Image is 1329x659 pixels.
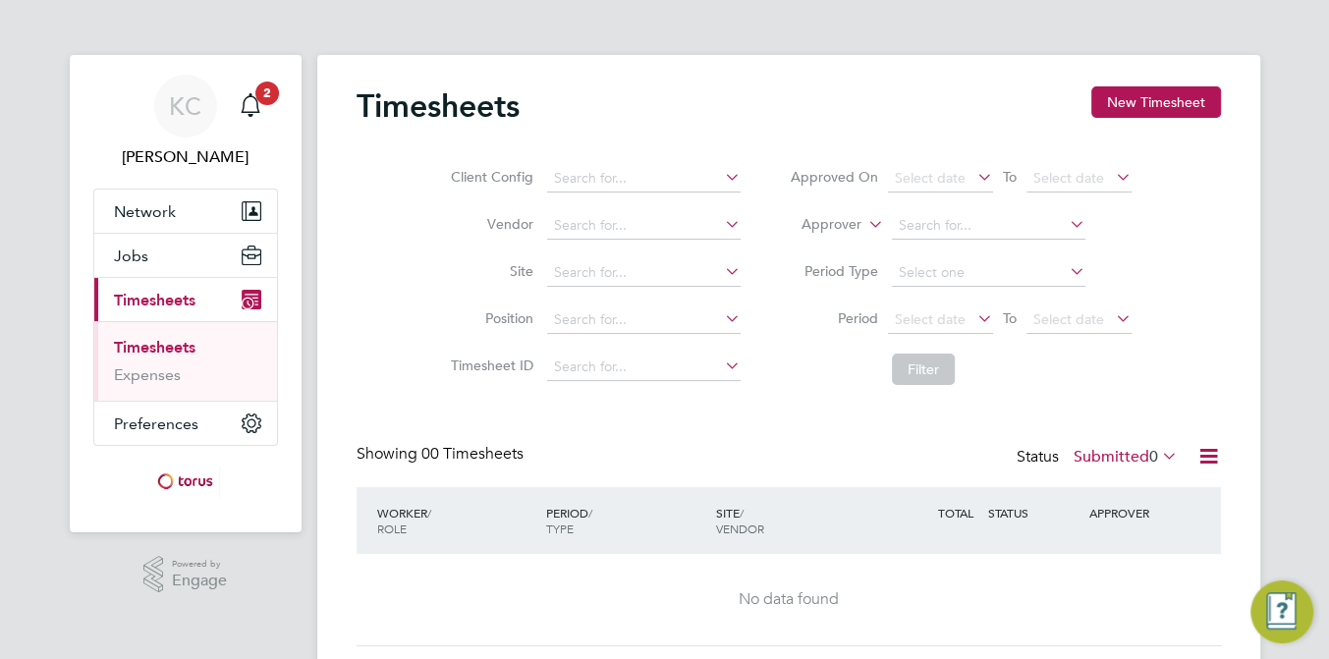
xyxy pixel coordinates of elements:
[546,521,574,536] span: TYPE
[997,305,1023,331] span: To
[255,82,279,105] span: 2
[70,55,302,532] nav: Main navigation
[1084,495,1187,530] div: APPROVER
[377,521,407,536] span: ROLE
[94,234,277,277] button: Jobs
[895,310,966,328] span: Select date
[790,168,878,186] label: Approved On
[1033,310,1104,328] span: Select date
[143,556,227,593] a: Powered byEngage
[150,466,219,497] img: torus-logo-retina.png
[1074,447,1178,467] label: Submitted
[790,262,878,280] label: Period Type
[445,215,533,233] label: Vendor
[938,505,973,521] span: TOTAL
[445,357,533,374] label: Timesheet ID
[357,86,520,126] h2: Timesheets
[895,169,966,187] span: Select date
[773,215,861,235] label: Approver
[547,165,741,192] input: Search for...
[94,321,277,401] div: Timesheets
[983,495,1085,530] div: STATUS
[231,75,270,137] a: 2
[114,291,195,309] span: Timesheets
[547,259,741,287] input: Search for...
[541,495,711,546] div: PERIOD
[93,145,278,169] span: Karl Coleman
[172,573,227,589] span: Engage
[1250,580,1313,643] button: Engage Resource Center
[114,365,181,384] a: Expenses
[1149,447,1158,467] span: 0
[94,190,277,233] button: Network
[790,309,878,327] label: Period
[427,505,431,521] span: /
[94,402,277,445] button: Preferences
[172,556,227,573] span: Powered by
[740,505,744,521] span: /
[114,247,148,265] span: Jobs
[372,495,542,546] div: WORKER
[169,93,201,119] span: KC
[114,338,195,357] a: Timesheets
[445,309,533,327] label: Position
[114,414,198,433] span: Preferences
[93,466,278,497] a: Go to home page
[1017,444,1182,471] div: Status
[1033,169,1104,187] span: Select date
[711,495,881,546] div: SITE
[445,262,533,280] label: Site
[588,505,592,521] span: /
[94,278,277,321] button: Timesheets
[997,164,1023,190] span: To
[114,202,176,221] span: Network
[357,444,527,465] div: Showing
[445,168,533,186] label: Client Config
[892,212,1085,240] input: Search for...
[547,306,741,334] input: Search for...
[716,521,764,536] span: VENDOR
[547,354,741,381] input: Search for...
[93,75,278,169] a: KC[PERSON_NAME]
[892,259,1085,287] input: Select one
[1091,86,1221,118] button: New Timesheet
[421,444,524,464] span: 00 Timesheets
[892,354,955,385] button: Filter
[376,589,1201,610] div: No data found
[547,212,741,240] input: Search for...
